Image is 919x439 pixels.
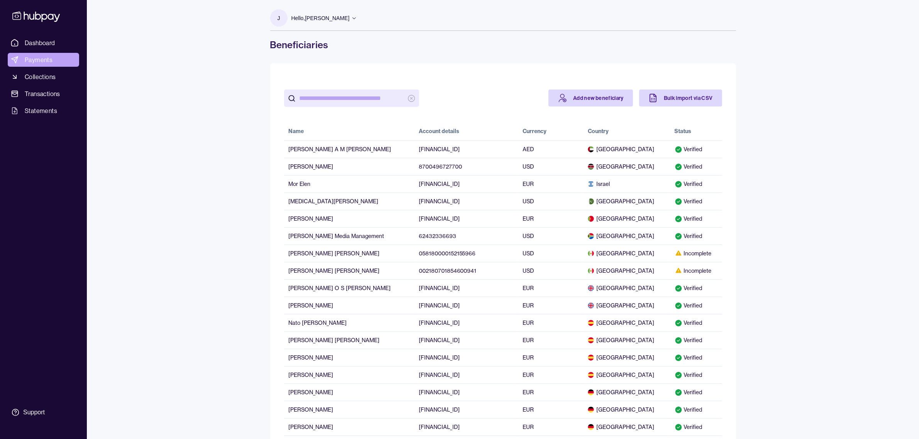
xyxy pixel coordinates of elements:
[414,418,518,436] td: [FINANCIAL_ID]
[518,227,583,245] td: USD
[518,401,583,418] td: EUR
[675,232,718,240] div: Verified
[518,245,583,262] td: USD
[675,336,718,344] div: Verified
[588,232,665,240] span: [GEOGRAPHIC_DATA]
[284,210,414,227] td: [PERSON_NAME]
[25,55,52,64] span: Payments
[25,106,57,115] span: Statements
[675,319,718,327] div: Verified
[414,210,518,227] td: [FINANCIAL_ID]
[414,383,518,401] td: [FINANCIAL_ID]
[8,87,79,101] a: Transactions
[588,319,665,327] span: [GEOGRAPHIC_DATA]
[588,354,665,361] span: [GEOGRAPHIC_DATA]
[414,401,518,418] td: [FINANCIAL_ID]
[414,366,518,383] td: [FINANCIAL_ID]
[8,53,79,67] a: Payments
[284,366,414,383] td: [PERSON_NAME]
[8,104,79,118] a: Statements
[518,366,583,383] td: EUR
[518,418,583,436] td: EUR
[284,158,414,175] td: [PERSON_NAME]
[414,192,518,210] td: [FINANCIAL_ID]
[588,423,665,431] span: [GEOGRAPHIC_DATA]
[518,314,583,331] td: EUR
[518,279,583,297] td: EUR
[518,349,583,366] td: EUR
[414,279,518,297] td: [FINANCIAL_ID]
[414,297,518,314] td: [FINANCIAL_ID]
[588,215,665,223] span: [GEOGRAPHIC_DATA]
[588,163,665,171] span: [GEOGRAPHIC_DATA]
[518,158,583,175] td: USD
[588,302,665,309] span: [GEOGRAPHIC_DATA]
[284,314,414,331] td: Nato [PERSON_NAME]
[414,175,518,192] td: [FINANCIAL_ID]
[8,70,79,84] a: Collections
[588,406,665,414] span: [GEOGRAPHIC_DATA]
[518,262,583,279] td: USD
[588,198,665,205] span: [GEOGRAPHIC_DATA]
[284,227,414,245] td: [PERSON_NAME] Media Management
[518,383,583,401] td: EUR
[675,163,718,171] div: Verified
[414,245,518,262] td: 058180000152155966
[518,210,583,227] td: EUR
[588,180,665,188] span: Israel
[675,145,718,153] div: Verified
[8,404,79,420] a: Support
[414,262,518,279] td: 002180701854600941
[414,314,518,331] td: [FINANCIAL_ID]
[284,279,414,297] td: [PERSON_NAME] O S [PERSON_NAME]
[414,227,518,245] td: 62432336693
[284,297,414,314] td: [PERSON_NAME]
[518,175,583,192] td: EUR
[588,145,665,153] span: [GEOGRAPHIC_DATA]
[23,408,45,417] div: Support
[284,349,414,366] td: [PERSON_NAME]
[588,371,665,379] span: [GEOGRAPHIC_DATA]
[284,331,414,349] td: [PERSON_NAME] [PERSON_NAME]
[284,418,414,436] td: [PERSON_NAME]
[675,371,718,379] div: Verified
[639,89,722,106] a: Bulk import via CSV
[414,349,518,366] td: [FINANCIAL_ID]
[675,250,718,257] div: Incomplete
[588,250,665,257] span: [GEOGRAPHIC_DATA]
[419,127,459,135] div: Account details
[675,354,718,361] div: Verified
[300,89,404,107] input: search
[548,89,633,106] a: Add new beneficiary
[588,388,665,396] span: [GEOGRAPHIC_DATA]
[518,192,583,210] td: USD
[675,215,718,223] div: Verified
[284,262,414,279] td: [PERSON_NAME] [PERSON_NAME]
[284,245,414,262] td: [PERSON_NAME] [PERSON_NAME]
[289,127,304,135] div: Name
[25,38,55,47] span: Dashboard
[278,14,280,22] p: J
[284,175,414,192] td: Mor Elen
[291,14,350,22] p: Hello, [PERSON_NAME]
[588,284,665,292] span: [GEOGRAPHIC_DATA]
[523,127,547,135] div: Currency
[284,140,414,158] td: [PERSON_NAME] A M [PERSON_NAME]
[675,180,718,188] div: Verified
[414,331,518,349] td: [FINANCIAL_ID]
[518,331,583,349] td: EUR
[675,127,692,135] div: Status
[675,198,718,205] div: Verified
[675,423,718,431] div: Verified
[518,297,583,314] td: EUR
[675,284,718,292] div: Verified
[588,127,609,135] div: Country
[675,267,718,275] div: Incomplete
[675,406,718,414] div: Verified
[8,36,79,50] a: Dashboard
[284,192,414,210] td: [MEDICAL_DATA][PERSON_NAME]
[284,383,414,401] td: [PERSON_NAME]
[588,267,665,275] span: [GEOGRAPHIC_DATA]
[25,89,60,98] span: Transactions
[270,39,736,51] h1: Beneficiaries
